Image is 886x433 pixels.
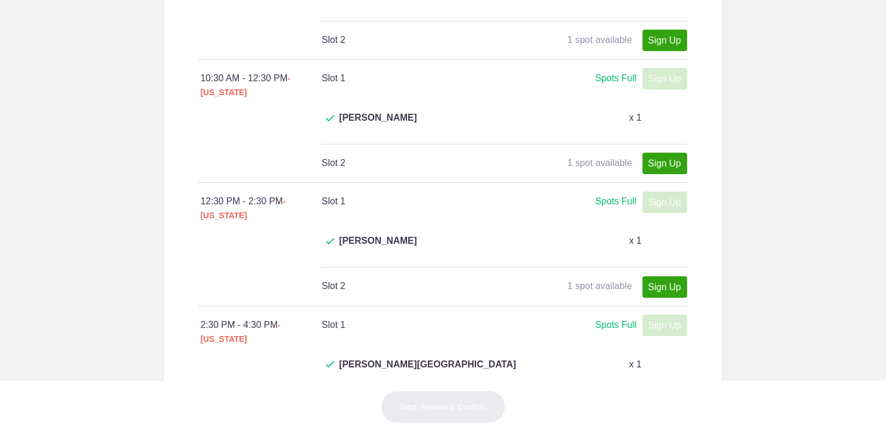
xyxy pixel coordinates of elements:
[629,234,641,248] p: x 1
[568,281,632,291] span: 1 spot available
[629,111,641,125] p: x 1
[322,194,504,208] h4: Slot 1
[201,197,286,220] span: - [US_STATE]
[326,115,335,122] img: Check dark green
[629,358,641,371] p: x 1
[201,194,322,222] div: 12:30 PM - 2:30 PM
[568,35,632,45] span: 1 spot available
[339,358,516,385] span: [PERSON_NAME][GEOGRAPHIC_DATA]
[595,318,636,333] div: Spots Full
[201,71,322,99] div: 10:30 AM - 12:30 PM
[322,33,504,47] h4: Slot 2
[568,158,632,168] span: 1 spot available
[595,71,636,86] div: Spots Full
[322,279,504,293] h4: Slot 2
[322,156,504,170] h4: Slot 2
[201,74,291,97] span: - [US_STATE]
[339,234,417,262] span: [PERSON_NAME]
[322,318,504,332] h4: Slot 1
[339,111,417,139] span: [PERSON_NAME]
[642,153,687,174] a: Sign Up
[322,71,504,85] h4: Slot 1
[201,318,322,346] div: 2:30 PM - 4:30 PM
[326,361,335,368] img: Check dark green
[642,276,687,298] a: Sign Up
[642,30,687,51] a: Sign Up
[595,194,636,209] div: Spots Full
[326,238,335,245] img: Check dark green
[201,320,281,344] span: - [US_STATE]
[381,391,506,423] button: Next: Review & Confirm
